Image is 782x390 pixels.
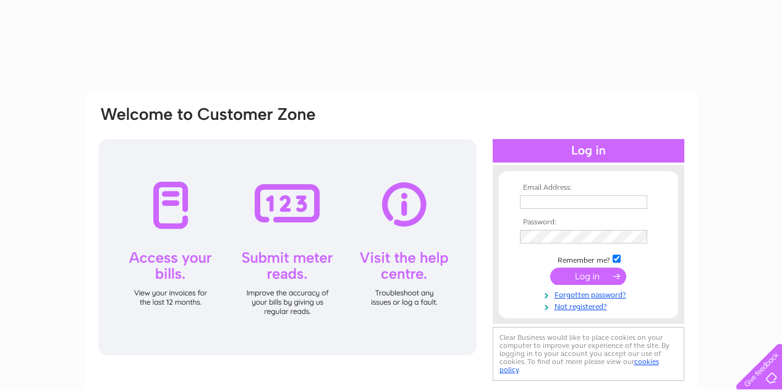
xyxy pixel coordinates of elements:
[499,357,659,374] a: cookies policy
[493,327,684,381] div: Clear Business would like to place cookies on your computer to improve your experience of the sit...
[517,218,660,227] th: Password:
[517,184,660,192] th: Email Address:
[520,288,660,300] a: Forgotten password?
[520,300,660,312] a: Not registered?
[550,268,626,285] input: Submit
[517,253,660,265] td: Remember me?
